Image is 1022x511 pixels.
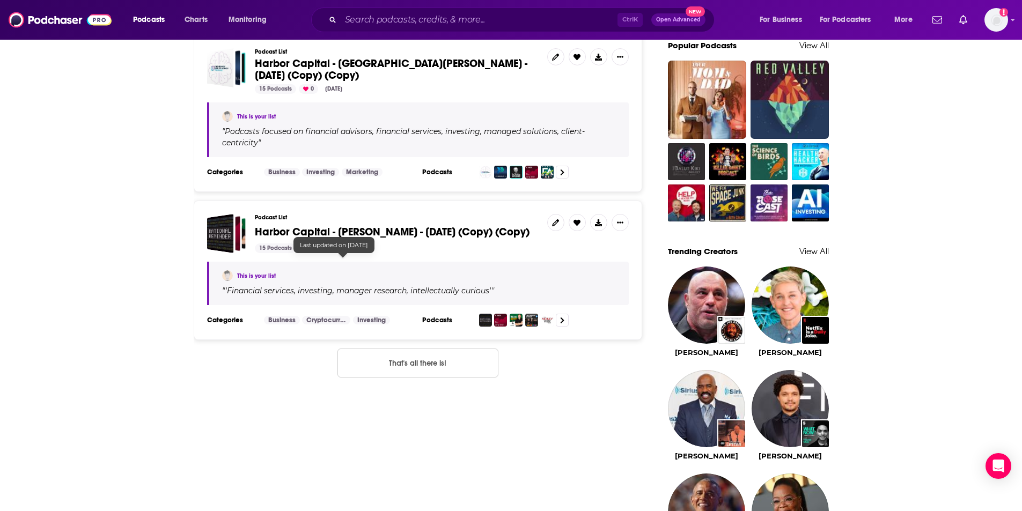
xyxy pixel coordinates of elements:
[302,168,339,176] a: Investing
[133,12,165,27] span: Podcasts
[751,184,788,221] img: The Rosecast | 'Bachelor' Recaps with Rim and AB
[792,143,829,180] img: Health Hacker
[255,214,539,221] h3: Podcast List
[675,348,738,357] a: Joe Rogan
[802,317,829,344] img: Netflix Is A Daily Joke
[525,166,538,179] img: The Long View
[999,8,1008,17] svg: Add a profile image
[668,370,745,447] img: Steve Harvey
[955,11,972,29] a: Show notifications dropdown
[126,11,179,28] button: open menu
[255,225,530,239] span: Harbor Capital - [PERSON_NAME] - [DATE] (Copy) (Copy)
[222,127,585,147] span: Podcasts focused on financial advisors, financial services, investing, managed solutions, client-...
[820,12,871,27] span: For Podcasters
[222,286,494,295] span: " "
[510,166,523,179] img: Top Traders Unplugged
[802,420,829,447] a: What Now? with Trevor Noah
[752,370,829,447] img: Trevor Noah
[612,214,629,231] button: Show More Button
[709,143,746,180] img: Killer Rabbit Podcast
[709,184,746,221] img: We Fix Space Junk
[479,166,492,179] img: The Human Side of Money
[984,8,1008,32] img: User Profile
[656,17,701,23] span: Open Advanced
[541,314,554,327] img: The Moneywise Guys
[751,61,829,139] a: Red Valley
[928,11,946,29] a: Show notifications dropdown
[752,266,829,344] a: Ellen DeGeneres
[617,13,643,27] span: Ctrl K
[525,314,538,327] img: The Compound and Friends
[293,237,374,253] div: Last updated on [DATE]
[321,8,725,32] div: Search podcasts, credits, & more...
[255,84,296,94] div: 15 Podcasts
[494,314,507,327] img: The Long View
[222,270,233,281] img: Aoife McGlade
[237,272,276,279] a: This is your list
[337,349,498,377] button: Nothing here.
[264,168,300,176] a: Business
[422,168,470,176] h3: Podcasts
[759,451,822,460] a: Trevor Noah
[668,184,705,221] a: Help I Sexted My Boss
[479,314,492,327] img: The Rational Reminder Podcast
[894,12,913,27] span: More
[718,420,745,447] img: Strawberry Letter
[887,11,926,28] button: open menu
[984,8,1008,32] button: Show profile menu
[792,184,829,221] img: AI Investing
[321,84,347,94] div: [DATE]
[759,348,822,357] a: Ellen DeGeneres
[264,316,300,324] a: Business
[255,57,527,82] span: Harbor Capital - [GEOGRAPHIC_DATA][PERSON_NAME] - [DATE] (Copy) (Copy)
[986,453,1011,479] div: Open Intercom Messenger
[222,111,233,122] img: Aoife McGlade
[237,113,276,120] a: This is your list
[760,12,802,27] span: For Business
[185,12,208,27] span: Charts
[668,40,737,50] a: Popular Podcasts
[221,11,281,28] button: open menu
[510,314,523,327] img: Wall Street Unplugged - What's Really Moving These Markets
[341,11,617,28] input: Search podcasts, credits, & more...
[668,266,745,344] img: Joe Rogan
[799,40,829,50] a: View All
[207,214,246,253] a: Harbor Capital - Kristof Gleich - March 27, 2025 (Copy) (Copy)
[222,127,585,147] span: " "
[668,143,705,180] img: The Balut Kiki Project
[718,317,745,344] img: The Joe Rogan Experience
[422,316,470,324] h3: Podcasts
[353,316,390,324] a: Investing
[9,10,112,30] img: Podchaser - Follow, Share and Rate Podcasts
[255,226,530,238] a: Harbor Capital - [PERSON_NAME] - [DATE] (Copy) (Copy)
[799,246,829,256] a: View All
[752,11,815,28] button: open menu
[751,143,788,180] a: The Science of Birds
[651,13,705,26] button: Open AdvancedNew
[207,316,255,324] h3: Categories
[686,6,705,17] span: New
[255,243,296,253] div: 15 Podcasts
[984,8,1008,32] span: Logged in as aoifemcg
[207,168,255,176] h3: Categories
[255,48,539,55] h3: Podcast List
[207,48,246,87] a: Harbor Capital - Saumen Chattopadhyay - April 8, 2025 (Copy) (Copy)
[178,11,214,28] a: Charts
[612,48,629,65] button: Show More Button
[229,12,267,27] span: Monitoring
[668,246,738,256] a: Trending Creators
